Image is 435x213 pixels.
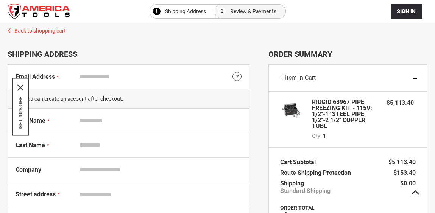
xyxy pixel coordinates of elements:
span: Company [16,166,41,173]
span: Street address [16,191,56,198]
button: Close [17,84,23,90]
span: Shipping [280,180,304,187]
span: First Name [16,117,45,124]
span: 1 [155,7,158,16]
strong: RIDGID 68967 PIPE FREEZING KIT - 115V: 1/2"-1" STEEL PIPE, 1/2"-2 1/2" COPPER TUBE [312,99,379,129]
span: Standard Shipping [280,187,331,195]
span: $153.40 [393,169,416,176]
span: 1 [280,74,284,81]
span: 2 [221,7,223,16]
span: Last Name [16,141,45,149]
img: RIDGID 68967 PIPE FREEZING KIT - 115V: 1/2"-1" STEEL PIPE, 1/2"-2 1/2" COPPER TUBE [280,99,303,122]
span: You can create an account after checkout. [8,89,249,109]
span: $0.00 [400,180,416,187]
button: Sign In [391,4,422,19]
span: Email Address [16,73,55,80]
span: 1 [323,132,326,140]
strong: Order Total [280,205,315,211]
th: Route Shipping Protection [280,168,355,178]
svg: close icon [17,84,23,90]
span: Shipping Address [165,7,206,16]
span: Order Summary [268,50,427,59]
th: Cart Subtotal [280,157,320,168]
button: GET 10% OFF [17,96,23,129]
iframe: LiveChat chat widget [329,189,435,213]
span: $5,113.40 [388,159,416,166]
div: Shipping Address [8,50,249,59]
span: Sign In [397,8,416,14]
a: store logo [8,4,70,19]
span: $5,113.40 [387,99,414,106]
span: Review & Payments [230,7,276,16]
img: America Tools [8,4,70,19]
span: Item in Cart [285,74,316,81]
span: Qty [312,133,320,139]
